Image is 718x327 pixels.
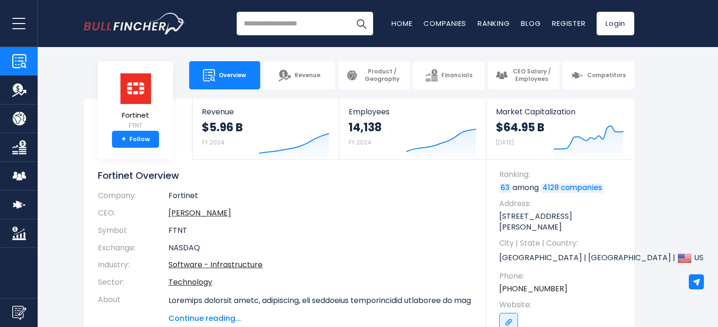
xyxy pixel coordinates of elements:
[219,72,246,79] span: Overview
[521,18,541,28] a: Blog
[441,72,472,79] span: Financials
[413,61,485,89] a: Financials
[112,131,159,148] a: +Follow
[349,138,371,146] small: FY 2024
[391,18,412,28] a: Home
[511,68,552,82] span: CEO Salary / Employees
[496,120,544,135] strong: $64.95 B
[168,277,212,287] a: Technology
[499,238,625,248] span: City | State | Country:
[295,72,320,79] span: Revenue
[350,12,373,35] button: Search
[98,169,472,182] h1: Fortinet Overview
[349,120,382,135] strong: 14,138
[478,18,510,28] a: Ranking
[84,13,185,34] a: Go to homepage
[119,112,152,120] span: Fortinet
[98,239,168,257] th: Exchange:
[168,259,263,270] a: Software - Infrastructure
[487,99,633,160] a: Market Capitalization $64.95 B [DATE]
[168,313,472,324] span: Continue reading...
[423,18,466,28] a: Companies
[168,239,472,257] td: NASDAQ
[98,256,168,274] th: Industry:
[168,191,472,205] td: Fortinet
[119,72,152,131] a: Fortinet FTNT
[119,121,152,130] small: FTNT
[98,291,168,324] th: About
[98,205,168,222] th: CEO:
[121,135,126,144] strong: +
[541,183,604,193] a: 4128 companies
[189,61,261,89] a: Overview
[499,271,625,281] span: Phone:
[488,61,559,89] a: CEO Salary / Employees
[349,107,476,116] span: Employees
[496,107,624,116] span: Market Capitalization
[168,207,231,218] a: ceo
[499,251,625,265] p: [GEOGRAPHIC_DATA] | [GEOGRAPHIC_DATA] | US
[587,72,626,79] span: Competitors
[84,13,185,34] img: Bullfincher logo
[202,107,329,116] span: Revenue
[499,199,625,209] span: Address:
[338,61,410,89] a: Product / Geography
[499,211,625,232] p: [STREET_ADDRESS][PERSON_NAME]
[168,222,472,239] td: FTNT
[192,99,339,160] a: Revenue $5.96 B FY 2024
[499,183,625,193] p: among
[263,61,335,89] a: Revenue
[499,300,625,310] span: Website:
[339,99,486,160] a: Employees 14,138 FY 2024
[499,183,511,193] a: 63
[362,68,402,82] span: Product / Geography
[202,138,224,146] small: FY 2024
[499,284,567,294] a: [PHONE_NUMBER]
[98,274,168,291] th: Sector:
[202,120,243,135] strong: $5.96 B
[98,191,168,205] th: Company:
[496,138,514,146] small: [DATE]
[499,169,625,180] span: Ranking:
[98,222,168,239] th: Symbol:
[552,18,585,28] a: Register
[597,12,634,35] a: Login
[563,61,634,89] a: Competitors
